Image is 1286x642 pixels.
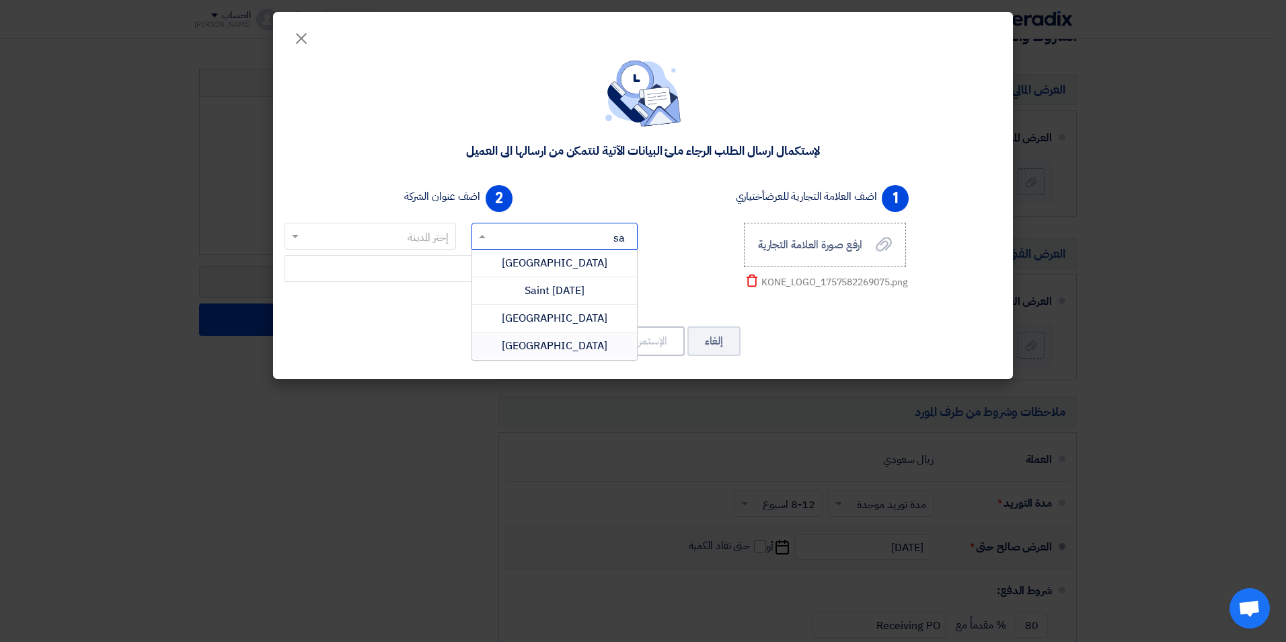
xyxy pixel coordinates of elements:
span: ارفع صورة العلامة التجارية [758,237,863,253]
div: لإستكمال ارسال الطلب الرجاء ملئ البيانات الآتية لنتمكن من ارسالها الى العميل [466,143,821,158]
div: Open chat [1230,588,1270,629]
input: إضافة عنوان [285,255,638,282]
span: 2 [486,185,513,212]
span: × [293,17,309,58]
span: 1 [882,185,909,212]
label: اضف عنوان الشركة [404,188,481,205]
span: [GEOGRAPHIC_DATA] [502,310,607,326]
span: [GEOGRAPHIC_DATA] [502,255,607,271]
img: empty_state_contact.svg [605,61,681,127]
button: Close [282,22,320,48]
span: Saint [DATE] [525,283,584,299]
span: [GEOGRAPHIC_DATA] [502,338,607,354]
span: أختياري [736,188,765,205]
button: إلغاء [687,326,741,356]
div: KONE_LOGO_1757582269075.png [761,275,907,289]
label: اضف العلامة التجارية للعرض [736,188,877,205]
